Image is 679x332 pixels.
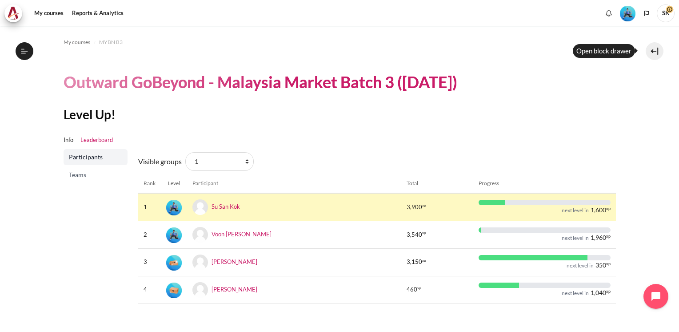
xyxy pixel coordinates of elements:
[606,235,611,238] span: xp
[407,285,417,294] span: 460
[99,38,123,46] span: MYBN B3
[138,193,161,221] td: 1
[212,258,257,265] a: [PERSON_NAME]
[64,38,90,46] span: My courses
[573,44,635,58] div: Open block drawer
[562,207,589,214] div: next level in
[591,290,606,296] span: 1,040
[7,7,20,20] img: Architeck
[4,4,27,22] a: Architeck Architeck
[64,35,616,49] nav: Navigation bar
[606,263,611,265] span: xp
[69,153,124,162] span: Participants
[138,174,161,193] th: Rank
[99,37,123,48] a: MYBN B3
[212,231,272,238] a: Voon [PERSON_NAME]
[166,283,182,298] img: Level #1
[591,207,606,213] span: 1,600
[567,262,594,269] div: next level in
[407,258,422,267] span: 3,150
[7,26,672,324] section: Content
[138,156,182,167] label: Visible groups
[620,6,635,21] img: Level #3
[166,227,182,243] div: Level #3
[161,174,187,193] th: Level
[64,136,73,145] a: Info
[606,207,611,210] span: xp
[657,4,675,22] span: SK
[64,106,616,122] h2: Level Up!
[422,204,426,206] span: xp
[166,199,182,215] div: Level #3
[620,5,635,21] div: Level #3
[657,4,675,22] a: User menu
[562,235,589,242] div: next level in
[602,7,615,20] div: Show notification window with no new notifications
[31,4,67,22] a: My courses
[407,231,422,239] span: 3,540
[591,235,606,241] span: 1,960
[166,227,182,243] img: Level #3
[80,136,113,145] a: Leaderboard
[595,262,606,268] span: 350
[166,282,182,298] div: Level #1
[640,7,653,20] button: Languages
[64,72,457,93] h1: Outward GoBeyond - Malaysia Market Batch 3 ([DATE])
[473,174,615,193] th: Progress
[417,287,421,289] span: xp
[562,290,589,297] div: next level in
[166,254,182,271] div: Level #2
[64,167,128,183] a: Teams
[407,203,422,212] span: 3,900
[166,200,182,215] img: Level #3
[138,248,161,276] td: 3
[401,174,473,193] th: Total
[64,37,90,48] a: My courses
[69,4,127,22] a: Reports & Analytics
[212,285,257,292] a: [PERSON_NAME]
[422,259,426,262] span: xp
[606,290,611,293] span: xp
[166,255,182,271] img: Level #2
[64,149,128,165] a: Participants
[138,276,161,304] td: 4
[422,232,426,234] span: xp
[212,203,240,210] a: Su San Kok
[69,170,124,179] span: Teams
[616,5,639,21] a: Level #3
[138,221,161,248] td: 2
[187,174,402,193] th: Participant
